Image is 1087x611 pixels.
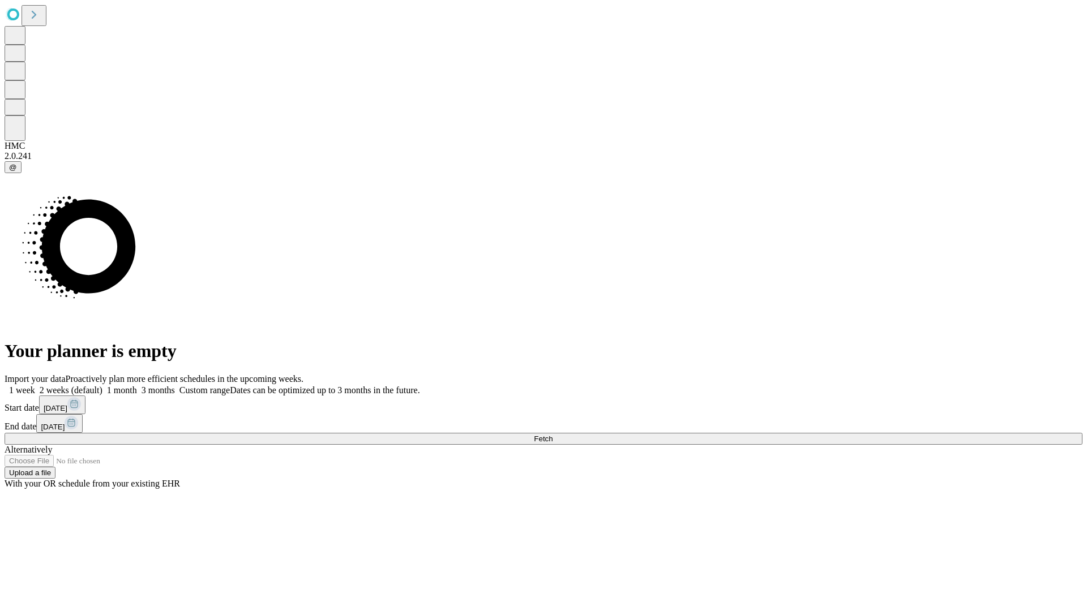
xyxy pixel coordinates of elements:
[36,414,83,433] button: [DATE]
[5,433,1082,445] button: Fetch
[5,414,1082,433] div: End date
[5,151,1082,161] div: 2.0.241
[534,434,553,443] span: Fetch
[5,445,52,454] span: Alternatively
[5,467,55,479] button: Upload a file
[5,161,22,173] button: @
[107,385,137,395] span: 1 month
[40,385,102,395] span: 2 weeks (default)
[179,385,230,395] span: Custom range
[230,385,420,395] span: Dates can be optimized up to 3 months in the future.
[44,404,67,412] span: [DATE]
[9,163,17,171] span: @
[5,479,180,488] span: With your OR schedule from your existing EHR
[9,385,35,395] span: 1 week
[142,385,175,395] span: 3 months
[5,395,1082,414] div: Start date
[5,341,1082,362] h1: Your planner is empty
[41,423,65,431] span: [DATE]
[5,374,66,384] span: Import your data
[66,374,303,384] span: Proactively plan more efficient schedules in the upcoming weeks.
[39,395,85,414] button: [DATE]
[5,141,1082,151] div: HMC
